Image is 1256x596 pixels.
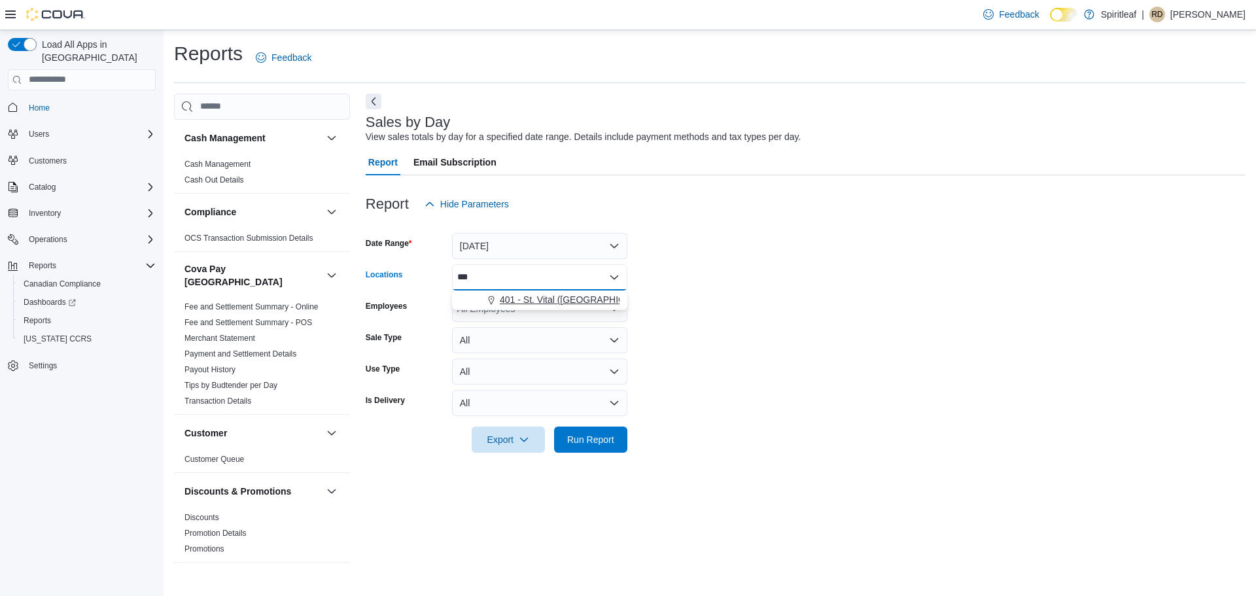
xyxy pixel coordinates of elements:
[24,179,156,195] span: Catalog
[366,270,403,280] label: Locations
[18,294,81,310] a: Dashboards
[174,230,350,251] div: Compliance
[29,182,56,192] span: Catalog
[24,205,156,221] span: Inventory
[366,94,381,109] button: Next
[24,258,156,273] span: Reports
[184,318,312,327] a: Fee and Settlement Summary - POS
[366,114,451,130] h3: Sales by Day
[184,317,312,328] span: Fee and Settlement Summary - POS
[184,485,321,498] button: Discounts & Promotions
[366,301,407,311] label: Employees
[184,396,251,406] a: Transaction Details
[3,98,161,117] button: Home
[184,380,277,391] span: Tips by Budtender per Day
[480,427,537,453] span: Export
[18,313,156,328] span: Reports
[29,129,49,139] span: Users
[184,160,251,169] a: Cash Management
[567,433,614,446] span: Run Report
[18,331,97,347] a: [US_STATE] CCRS
[184,454,244,465] span: Customer Queue
[184,364,235,375] span: Payout History
[37,38,156,64] span: Load All Apps in [GEOGRAPHIC_DATA]
[174,510,350,562] div: Discounts & Promotions
[3,125,161,143] button: Users
[184,427,227,440] h3: Customer
[184,205,321,219] button: Compliance
[24,358,62,374] a: Settings
[184,175,244,184] a: Cash Out Details
[609,272,619,283] button: Close list of options
[18,331,156,347] span: Washington CCRS
[29,234,67,245] span: Operations
[184,334,255,343] a: Merchant Statement
[3,204,161,222] button: Inventory
[3,178,161,196] button: Catalog
[184,381,277,390] a: Tips by Budtender per Day
[184,455,244,464] a: Customer Queue
[978,1,1044,27] a: Feedback
[184,485,291,498] h3: Discounts & Promotions
[13,330,161,348] button: [US_STATE] CCRS
[13,293,161,311] a: Dashboards
[184,302,319,311] a: Fee and Settlement Summary - Online
[1151,7,1162,22] span: RD
[184,396,251,406] span: Transaction Details
[18,276,106,292] a: Canadian Compliance
[29,156,67,166] span: Customers
[184,349,296,359] a: Payment and Settlement Details
[24,279,101,289] span: Canadian Compliance
[1142,7,1144,22] p: |
[184,234,313,243] a: OCS Transaction Submission Details
[24,232,156,247] span: Operations
[24,258,61,273] button: Reports
[3,230,161,249] button: Operations
[24,334,92,344] span: [US_STATE] CCRS
[24,152,156,169] span: Customers
[184,131,321,145] button: Cash Management
[184,544,224,553] a: Promotions
[999,8,1039,21] span: Feedback
[366,364,400,374] label: Use Type
[184,427,321,440] button: Customer
[366,196,409,212] h3: Report
[271,51,311,64] span: Feedback
[366,130,801,144] div: View sales totals by day for a specified date range. Details include payment methods and tax type...
[3,256,161,275] button: Reports
[24,126,54,142] button: Users
[18,276,156,292] span: Canadian Compliance
[184,262,321,289] button: Cova Pay [GEOGRAPHIC_DATA]
[184,333,255,343] span: Merchant Statement
[24,315,51,326] span: Reports
[184,159,251,169] span: Cash Management
[8,93,156,410] nav: Complex example
[452,359,627,385] button: All
[184,513,219,522] a: Discounts
[452,327,627,353] button: All
[184,544,224,554] span: Promotions
[3,356,161,375] button: Settings
[24,297,76,307] span: Dashboards
[184,131,266,145] h3: Cash Management
[452,290,627,309] button: 401 - St. Vital ([GEOGRAPHIC_DATA])
[452,290,627,309] div: Choose from the following options
[184,349,296,359] span: Payment and Settlement Details
[440,198,509,211] span: Hide Parameters
[24,179,61,195] button: Catalog
[174,299,350,414] div: Cova Pay [GEOGRAPHIC_DATA]
[24,357,156,374] span: Settings
[184,512,219,523] span: Discounts
[251,44,317,71] a: Feedback
[324,268,340,283] button: Cova Pay [GEOGRAPHIC_DATA]
[29,360,57,371] span: Settings
[554,427,627,453] button: Run Report
[366,395,405,406] label: Is Delivery
[184,205,236,219] h3: Compliance
[18,313,56,328] a: Reports
[29,208,61,219] span: Inventory
[500,293,659,306] span: 401 - St. Vital ([GEOGRAPHIC_DATA])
